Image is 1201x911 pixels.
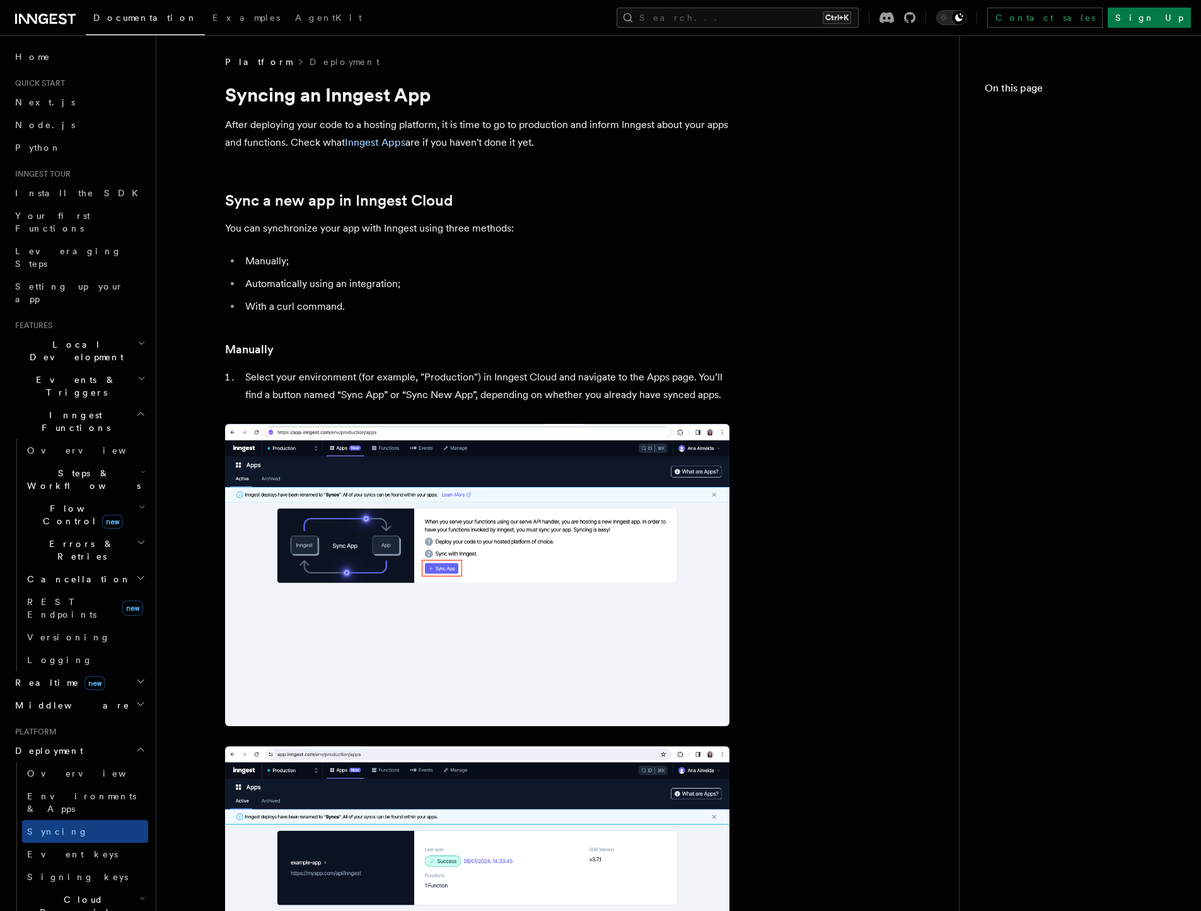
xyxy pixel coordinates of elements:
a: Sign Up [1108,8,1191,28]
a: Versioning [22,626,148,649]
span: Home [15,50,50,63]
li: Manually; [241,252,729,270]
a: Node.js [10,114,148,136]
img: Inngest Cloud screen with sync App button when you have no apps synced yet [225,424,729,726]
a: Overview [22,762,148,785]
a: Leveraging Steps [10,240,148,275]
span: new [122,601,143,616]
span: Local Development [10,338,137,363]
p: You can synchronize your app with Inngest using three methods: [225,220,729,237]
a: Signing keys [22,866,148,888]
button: Inngest Functions [10,404,148,439]
a: Python [10,136,148,159]
span: new [84,676,105,690]
span: Versioning [27,632,110,642]
button: Toggle dark mode [936,10,966,25]
a: Logging [22,649,148,671]
a: Next.js [10,91,148,114]
span: Your first Functions [15,211,90,233]
a: Syncing [22,820,148,843]
span: Deployment [10,744,83,757]
button: Events & Triggers [10,368,148,404]
span: Node.js [15,120,75,130]
span: Platform [225,56,292,68]
a: REST Endpointsnew [22,591,148,626]
span: Errors & Retries [22,538,137,563]
li: Select your environment (for example, "Production") in Inngest Cloud and navigate to the Apps pag... [241,368,729,404]
a: Inngest Apps [345,136,405,148]
span: Logging [27,655,93,665]
button: Flow Controlnew [22,497,148,532]
span: REST Endpoints [27,597,96,620]
a: Home [10,45,148,68]
a: Overview [22,439,148,462]
span: Quick start [10,78,65,88]
span: Overview [27,445,157,455]
span: Flow Control [22,502,139,527]
span: Python [15,143,61,153]
span: AgentKit [295,13,362,23]
span: new [102,515,123,529]
span: Inngest tour [10,169,71,179]
button: Errors & Retries [22,532,148,568]
li: With a curl command. [241,298,729,315]
p: After deploying your code to a hosting platform, it is time to go to production and inform Innges... [225,116,729,151]
a: AgentKit [287,4,369,34]
span: Steps & Workflows [22,467,141,492]
span: Examples [212,13,280,23]
h1: Syncing an Inngest App [225,83,729,106]
span: Features [10,320,52,331]
span: Documentation [93,13,197,23]
a: Examples [205,4,287,34]
span: Environments & Apps [27,791,136,814]
button: Search...Ctrl+K [617,8,859,28]
span: Signing keys [27,872,128,882]
span: Leveraging Steps [15,246,122,269]
span: Middleware [10,699,130,712]
button: Realtimenew [10,671,148,694]
a: Your first Functions [10,204,148,240]
span: Syncing [27,826,88,837]
h4: On this page [985,81,1176,101]
button: Local Development [10,333,148,368]
a: Manually [225,341,274,358]
a: Documentation [86,4,205,35]
span: Install the SDK [15,188,146,198]
a: Install the SDK [10,182,148,204]
button: Middleware [10,694,148,717]
button: Steps & Workflows [22,462,148,497]
a: Environments & Apps [22,785,148,820]
span: Cancellation [22,573,131,585]
span: Setting up your app [15,281,124,304]
span: Realtime [10,676,105,689]
a: Event keys [22,843,148,866]
span: Next.js [15,97,75,107]
div: Inngest Functions [10,439,148,671]
a: Deployment [310,56,380,68]
span: Platform [10,727,57,737]
a: Contact sales [987,8,1103,28]
kbd: Ctrl+K [823,11,851,24]
span: Event keys [27,849,118,859]
span: Overview [27,768,157,779]
button: Cancellation [22,568,148,591]
span: Inngest Functions [10,409,136,434]
a: Setting up your app [10,275,148,310]
button: Deployment [10,739,148,762]
li: Automatically using an integration; [241,275,729,293]
a: Sync a new app in Inngest Cloud [225,192,453,209]
span: Events & Triggers [10,373,137,399]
